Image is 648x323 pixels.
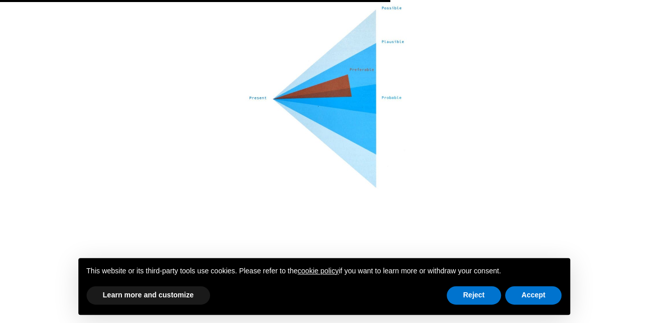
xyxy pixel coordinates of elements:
[70,250,578,323] div: Notice
[78,258,570,285] div: This website or its third-party tools use cookies. Please refer to the if you want to learn more ...
[505,286,562,305] button: Accept
[87,286,210,305] button: Learn more and customize
[447,286,501,305] button: Reject
[298,267,339,275] a: cookie policy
